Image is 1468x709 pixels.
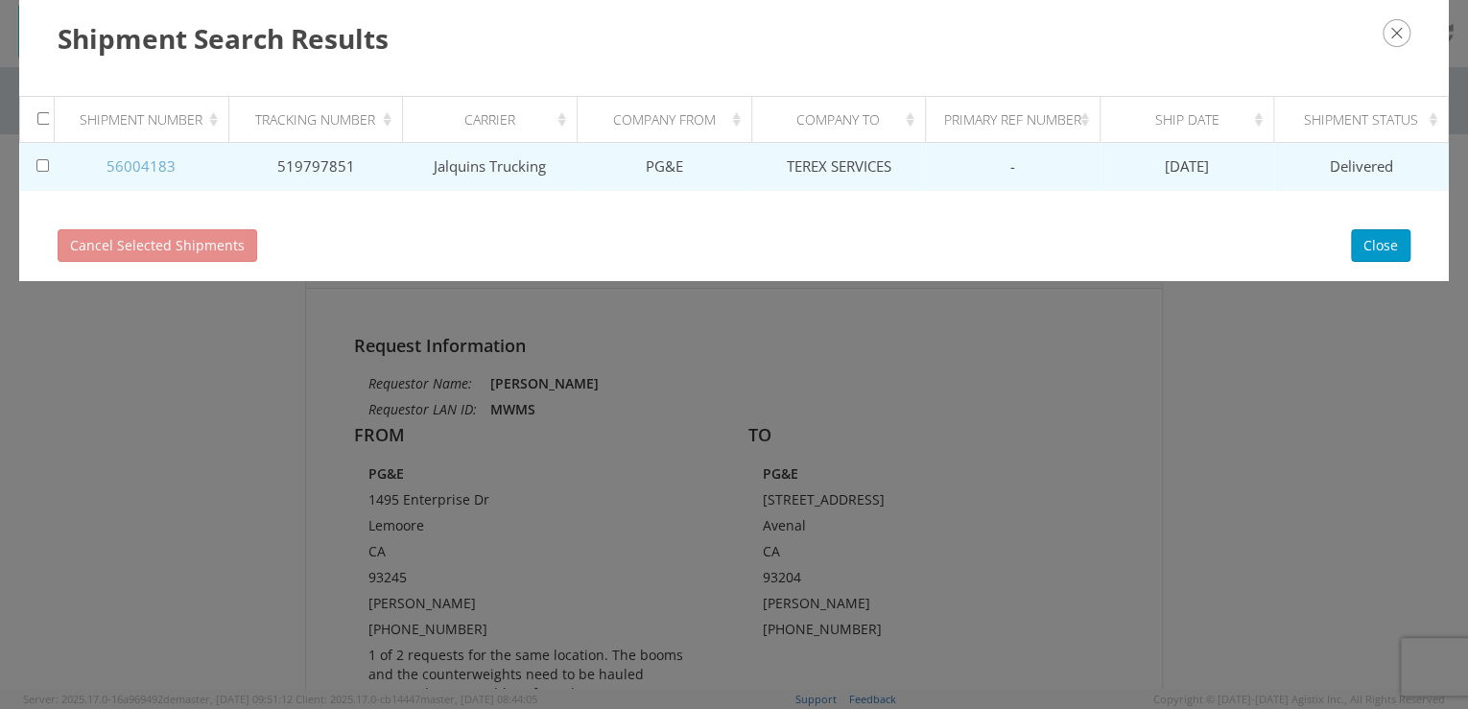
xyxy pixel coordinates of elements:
a: 56004183 [107,156,176,176]
div: Carrier [420,110,571,130]
div: Company To [769,110,919,130]
button: Close [1351,229,1410,262]
td: TEREX SERVICES [751,143,926,191]
h3: Shipment Search Results [58,19,1410,58]
button: Cancel Selected Shipments [58,229,257,262]
td: PG&E [577,143,751,191]
td: - [926,143,1101,191]
span: [DATE] [1165,156,1209,176]
span: Delivered [1330,156,1393,176]
div: Shipment Number [72,110,223,130]
div: Primary Ref Number [943,110,1094,130]
td: Jalquins Trucking [403,143,578,191]
div: Tracking Number [246,110,396,130]
div: Company From [594,110,745,130]
td: 519797851 [228,143,403,191]
div: Ship Date [1117,110,1267,130]
span: Cancel Selected Shipments [70,236,245,254]
div: Shipment Status [1291,110,1442,130]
